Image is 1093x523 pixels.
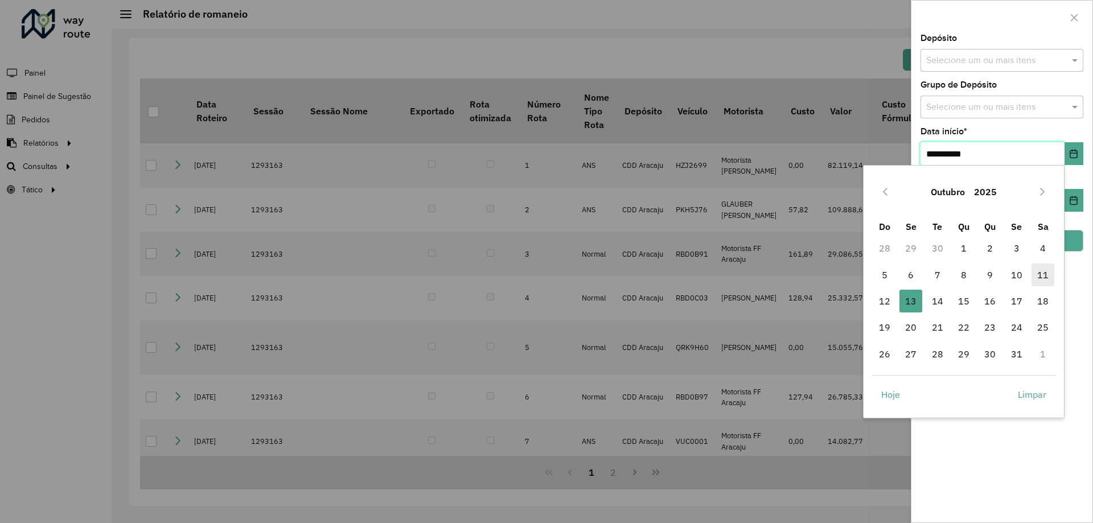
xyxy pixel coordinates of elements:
[899,316,922,339] span: 20
[876,183,894,201] button: Previous Month
[879,221,890,232] span: Do
[899,263,922,286] span: 6
[977,235,1003,261] td: 2
[977,314,1003,340] td: 23
[873,290,896,312] span: 12
[924,288,950,314] td: 14
[984,221,996,232] span: Qu
[1065,189,1083,212] button: Choose Date
[1004,262,1030,288] td: 10
[926,263,949,286] span: 7
[969,178,1001,205] button: Choose Year
[1065,142,1083,165] button: Choose Date
[872,235,898,261] td: 28
[932,221,942,232] span: Te
[952,263,975,286] span: 8
[951,314,977,340] td: 22
[881,388,900,401] span: Hoje
[1008,383,1056,406] button: Limpar
[979,237,1001,260] span: 2
[921,31,957,45] label: Depósito
[872,341,898,367] td: 26
[1004,341,1030,367] td: 31
[979,263,1001,286] span: 9
[1004,288,1030,314] td: 17
[899,290,922,312] span: 13
[951,288,977,314] td: 15
[1038,221,1049,232] span: Sa
[977,341,1003,367] td: 30
[1032,316,1054,339] span: 25
[926,178,969,205] button: Choose Month
[898,314,924,340] td: 20
[926,316,949,339] span: 21
[958,221,969,232] span: Qu
[1032,263,1054,286] span: 11
[926,343,949,365] span: 28
[921,78,997,92] label: Grupo de Depósito
[872,314,898,340] td: 19
[1005,343,1028,365] span: 31
[1030,341,1056,367] td: 1
[979,290,1001,312] span: 16
[924,341,950,367] td: 28
[951,262,977,288] td: 8
[979,316,1001,339] span: 23
[1005,316,1028,339] span: 24
[872,383,910,406] button: Hoje
[977,288,1003,314] td: 16
[1005,263,1028,286] span: 10
[921,125,967,138] label: Data início
[1005,290,1028,312] span: 17
[1004,314,1030,340] td: 24
[952,290,975,312] span: 15
[977,262,1003,288] td: 9
[1030,262,1056,288] td: 11
[924,262,950,288] td: 7
[951,341,977,367] td: 29
[863,165,1065,418] div: Choose Date
[951,235,977,261] td: 1
[899,343,922,365] span: 27
[898,341,924,367] td: 27
[1032,290,1054,312] span: 18
[926,290,949,312] span: 14
[1033,183,1051,201] button: Next Month
[873,343,896,365] span: 26
[1004,235,1030,261] td: 3
[898,288,924,314] td: 13
[906,221,917,232] span: Se
[1032,237,1054,260] span: 4
[979,343,1001,365] span: 30
[1011,221,1022,232] span: Se
[898,235,924,261] td: 29
[872,262,898,288] td: 5
[1030,235,1056,261] td: 4
[952,316,975,339] span: 22
[898,262,924,288] td: 6
[873,316,896,339] span: 19
[1030,314,1056,340] td: 25
[1018,388,1046,401] span: Limpar
[872,288,898,314] td: 12
[952,343,975,365] span: 29
[873,263,896,286] span: 5
[924,314,950,340] td: 21
[924,235,950,261] td: 30
[1005,237,1028,260] span: 3
[952,237,975,260] span: 1
[1030,288,1056,314] td: 18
